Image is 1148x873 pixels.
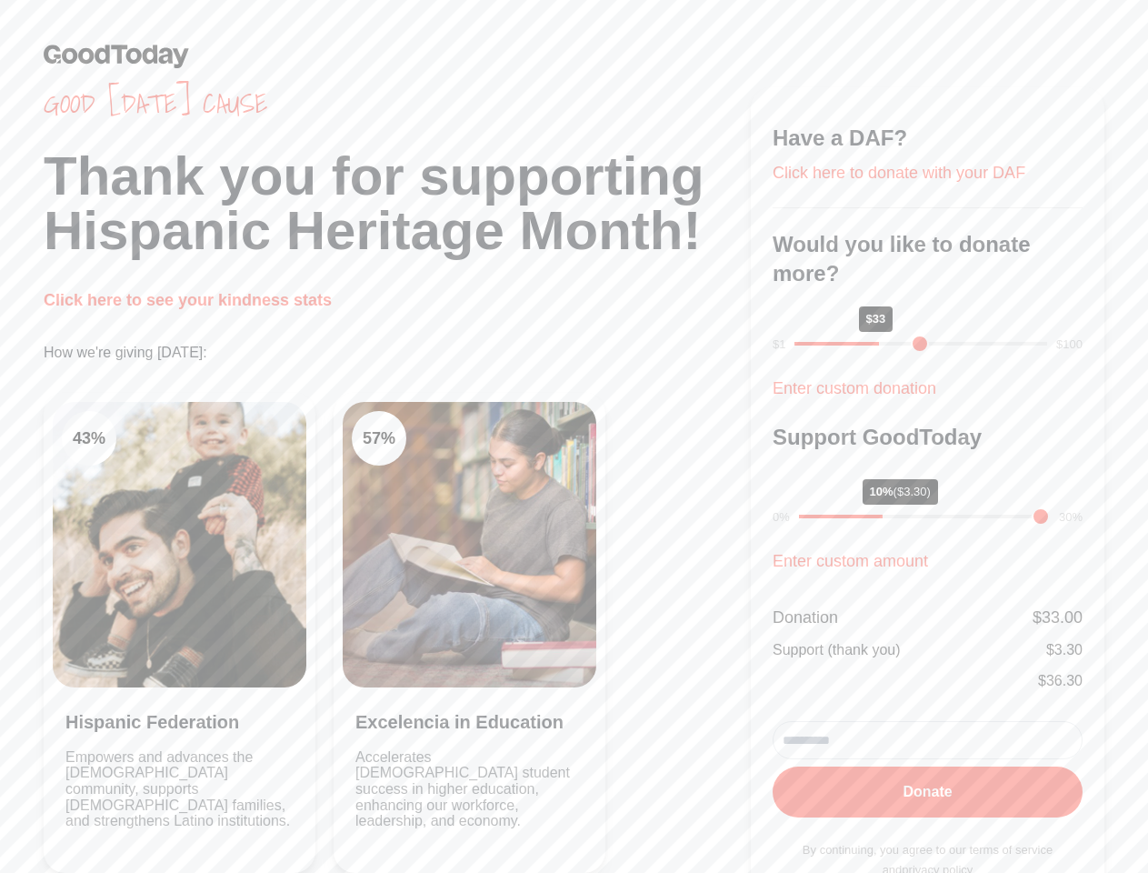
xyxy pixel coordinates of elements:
[773,767,1083,818] button: Donate
[352,411,406,466] div: 57 %
[65,749,294,829] p: Empowers and advances the [DEMOGRAPHIC_DATA] community, supports [DEMOGRAPHIC_DATA] families, and...
[773,379,936,397] a: Enter custom donation
[773,605,838,630] div: Donation
[1054,642,1083,657] span: 3.30
[773,423,1083,452] h3: Support GoodToday
[773,336,785,354] div: $1
[863,479,938,505] div: 10%
[1038,670,1083,692] div: $
[773,639,901,661] div: Support (thank you)
[53,402,306,687] img: Clean Air Task Force
[62,411,116,466] div: 43 %
[773,552,928,570] a: Enter custom amount
[893,485,931,498] span: ($3.30)
[355,749,584,829] p: Accelerates [DEMOGRAPHIC_DATA] student success in higher education, enhancing our workforce, lead...
[1042,608,1083,627] span: 33.00
[44,149,751,258] h1: Thank you for supporting Hispanic Heritage Month!
[773,164,1025,182] a: Click here to donate with your DAF
[44,44,189,68] img: GoodToday
[1056,336,1083,354] div: $100
[773,124,1083,153] h3: Have a DAF?
[65,709,294,735] h3: Hispanic Federation
[355,709,584,735] h3: Excelencia in Education
[44,291,332,309] a: Click here to see your kindness stats
[44,342,751,364] p: How we're giving [DATE]:
[773,230,1083,288] h3: Would you like to donate more?
[859,306,893,332] div: $33
[1033,605,1083,630] div: $
[1046,673,1083,688] span: 36.30
[44,87,751,120] span: Good [DATE] cause
[1046,639,1083,661] div: $
[773,508,790,527] div: 0%
[1059,508,1083,527] div: 30%
[343,402,596,687] img: Clean Cooking Alliance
